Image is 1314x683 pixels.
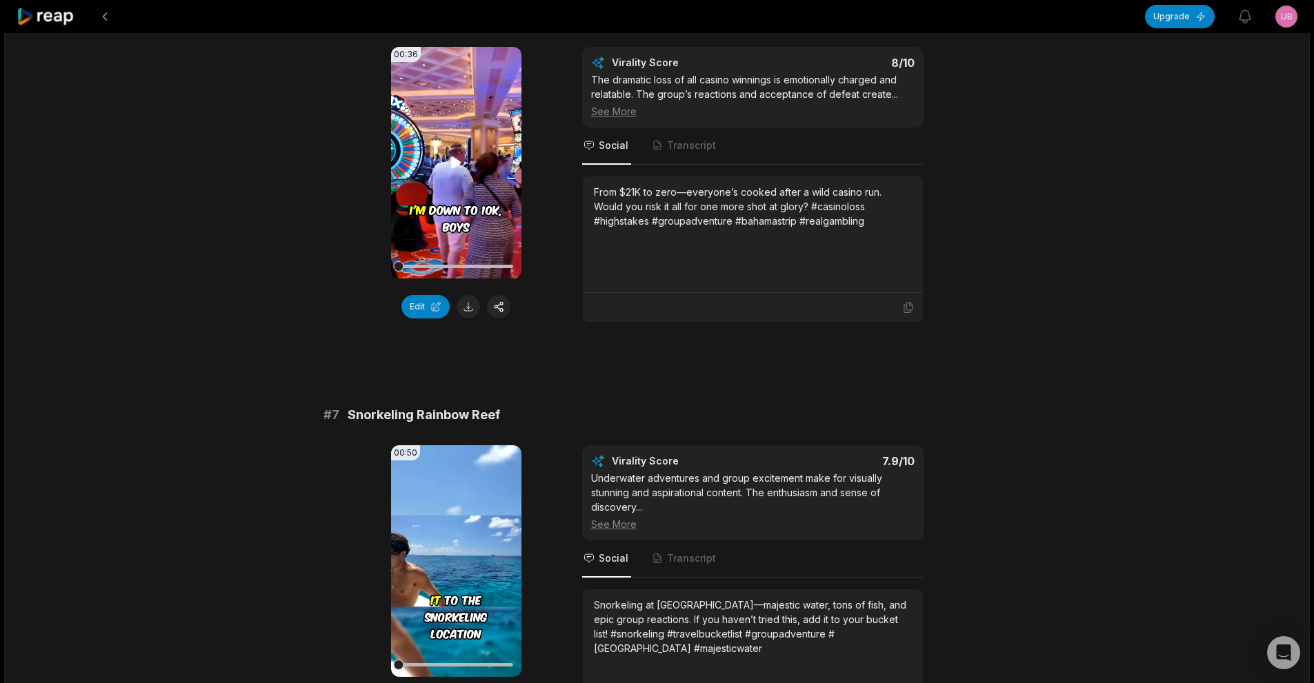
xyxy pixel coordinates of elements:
[391,445,521,677] video: Your browser does not support mp4 format.
[591,104,915,119] div: See More
[591,72,915,119] div: The dramatic loss of all casino winnings is emotionally charged and relatable. The group’s reacti...
[594,185,912,228] div: From $21K to zero—everyone’s cooked after a wild casino run. Would you risk it all for one more s...
[401,295,450,318] button: Edit
[667,139,716,152] span: Transcript
[766,454,915,468] div: 7.9 /10
[599,139,628,152] span: Social
[582,128,924,165] nav: Tabs
[323,405,339,425] span: # 7
[582,540,924,578] nav: Tabs
[591,471,915,531] div: Underwater adventures and group excitement make for visually stunning and aspirational content. T...
[612,56,760,70] div: Virality Score
[599,551,628,565] span: Social
[766,56,915,70] div: 8 /10
[667,551,716,565] span: Transcript
[1145,5,1215,28] button: Upgrade
[594,598,912,655] div: Snorkeling at [GEOGRAPHIC_DATA]—majestic water, tons of fish, and epic group reactions. If you ha...
[612,454,760,468] div: Virality Score
[391,47,521,278] video: Your browser does not support mp4 format.
[348,405,500,425] span: Snorkeling Rainbow Reef
[591,517,915,531] div: See More
[1267,636,1300,669] div: Open Intercom Messenger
